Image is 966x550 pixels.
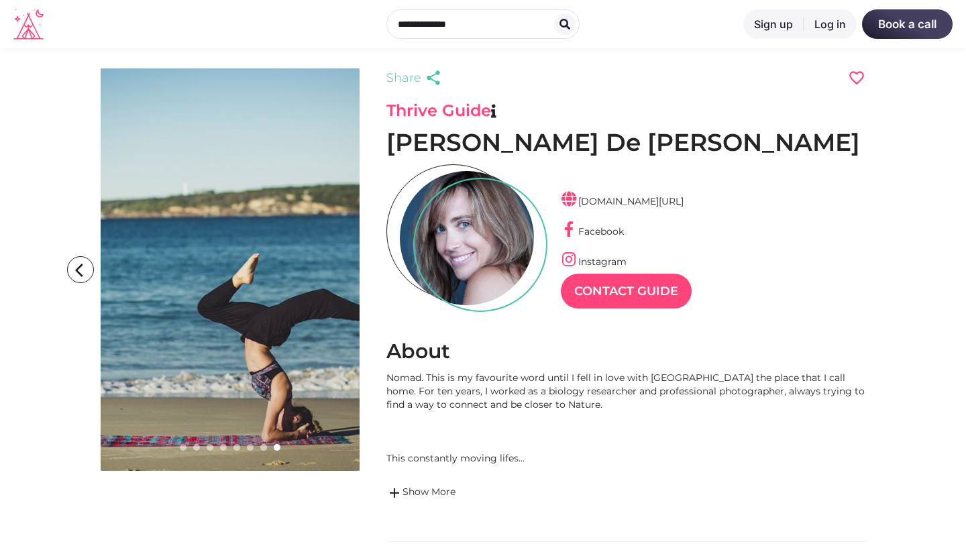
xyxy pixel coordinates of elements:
a: Facebook [561,225,624,237]
a: Share [386,68,445,87]
h1: [PERSON_NAME] De [PERSON_NAME] [386,127,865,158]
span: add [386,485,402,501]
h2: About [386,339,865,364]
a: Sign up [743,9,804,39]
h3: Thrive Guide [386,101,865,121]
a: Contact Guide [561,274,692,309]
span: Share [386,68,421,87]
a: Book a call [862,9,953,39]
a: [DOMAIN_NAME][URL] [561,195,684,207]
div: Nomad. This is my favourite word until I fell in love with [GEOGRAPHIC_DATA] the place that I cal... [386,371,865,465]
a: addShow More [386,485,865,501]
a: Instagram [561,256,627,268]
a: Log in [804,9,857,39]
i: arrow_back_ios [70,257,97,284]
